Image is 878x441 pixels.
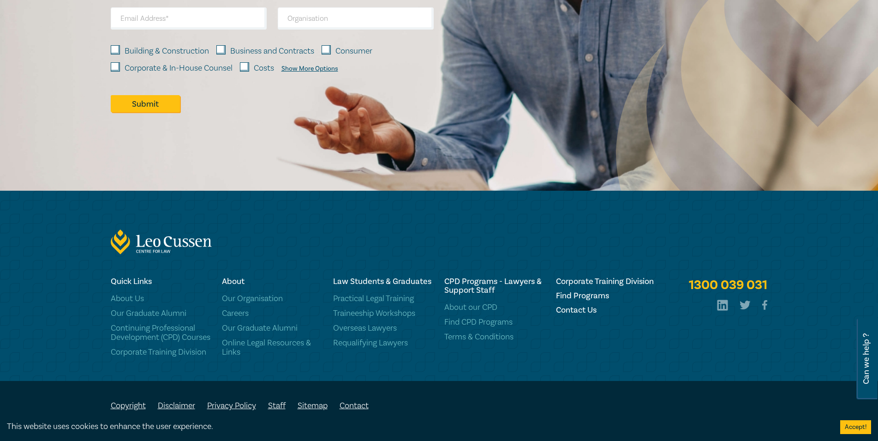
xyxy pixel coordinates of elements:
a: Our Organisation [222,294,322,303]
label: Costs [254,62,274,74]
a: Requalifying Lawyers [333,338,433,348]
input: Organisation [278,7,434,30]
input: Email Address* [111,7,267,30]
a: Practical Legal Training [333,294,433,303]
a: Overseas Lawyers [333,324,433,333]
a: Terms & Conditions [444,332,544,342]
a: Our Graduate Alumni [222,324,322,333]
div: Show More Options [281,65,338,72]
label: Business and Contracts [230,45,314,57]
h6: About [222,277,322,286]
label: Building & Construction [125,45,209,57]
div: This website uses cookies to enhance the user experience. [7,421,826,433]
a: Find Programs [556,291,656,300]
a: Staff [268,400,286,411]
button: Accept cookies [840,420,871,434]
a: Traineeship Workshops [333,309,433,318]
a: Careers [222,309,322,318]
a: Privacy Policy [207,400,256,411]
a: Corporate Training Division [556,277,656,286]
span: Can we help ? [862,324,871,394]
a: Copyright [111,400,146,411]
a: Corporate Training Division [111,348,211,357]
h6: CPD Programs - Lawyers & Support Staff [444,277,544,295]
label: Consumer [335,45,372,57]
a: Sitemap [298,400,328,411]
a: Our Graduate Alumni [111,309,211,318]
a: 1300 039 031 [689,277,767,294]
a: Disclaimer [158,400,195,411]
a: Find CPD Programs [444,318,544,327]
a: Online Legal Resources & Links [222,338,322,357]
a: Contact Us [556,306,656,314]
h6: Quick Links [111,277,211,286]
button: Submit [111,95,180,113]
h6: Law Students & Graduates [333,277,433,286]
a: Contact [340,400,369,411]
label: Corporate & In-House Counsel [125,62,233,74]
a: About Us [111,294,211,303]
a: About our CPD [444,303,544,312]
a: Continuing Professional Development (CPD) Courses [111,324,211,342]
